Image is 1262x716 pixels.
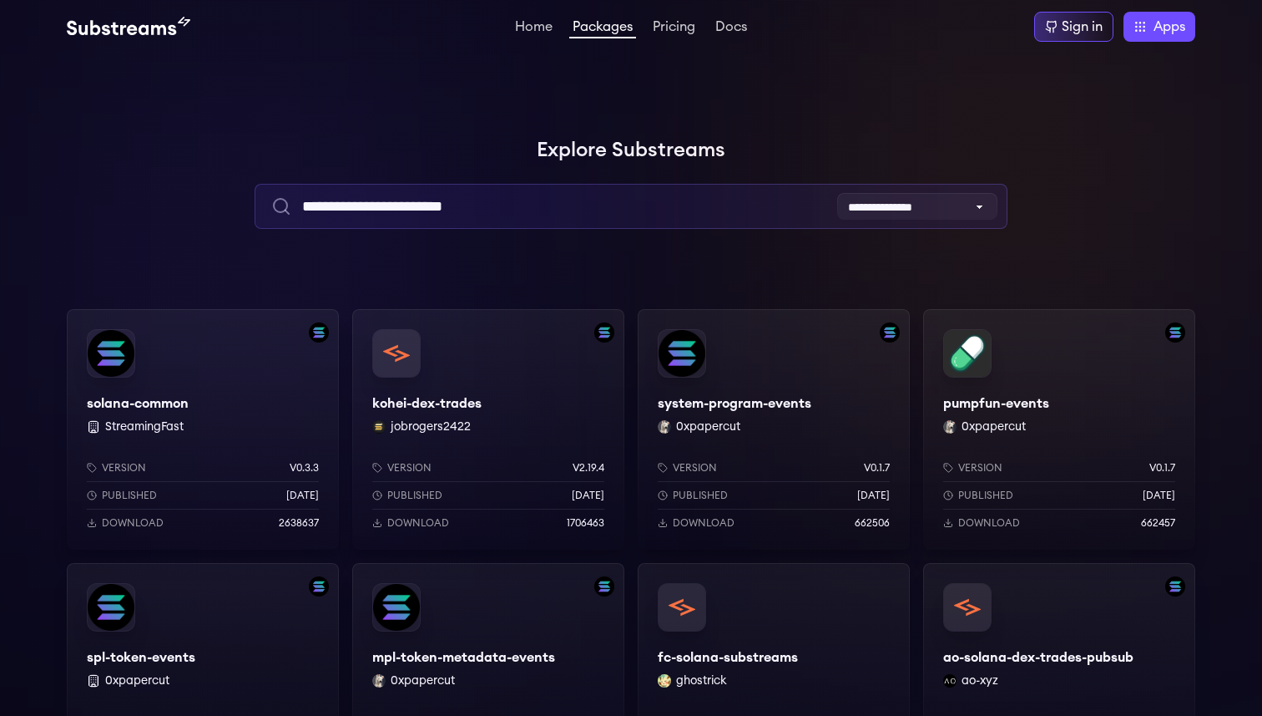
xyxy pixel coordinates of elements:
img: Filter by solana network [1165,322,1185,343]
p: Version [387,461,432,475]
p: Published [102,489,157,502]
p: [DATE] [1143,489,1175,502]
div: Sign in [1062,17,1103,37]
img: Filter by solana network [594,576,614,597]
p: v0.3.3 [290,461,319,475]
p: Version [958,461,1002,475]
img: Filter by solana network [1165,576,1185,597]
p: Download [673,516,734,530]
p: Download [387,516,449,530]
button: 0xpapercut [105,673,169,689]
p: Published [387,489,442,502]
a: Pricing [649,20,699,37]
h1: Explore Substreams [67,134,1195,167]
button: jobrogers2422 [391,419,471,435]
img: Filter by solana network [309,322,329,343]
p: v0.1.7 [864,461,890,475]
img: Filter by solana network [309,576,329,597]
button: StreamingFast [105,419,184,435]
p: Version [102,461,146,475]
button: 0xpapercut [962,419,1026,435]
p: Download [102,516,164,530]
a: Home [512,20,556,37]
img: Substream's logo [67,17,190,37]
img: Filter by solana network [594,322,614,343]
a: Filter by solana networksolana-commonsolana-common StreamingFastVersionv0.3.3Published[DATE]Downl... [67,309,339,550]
span: Apps [1153,17,1185,37]
a: Packages [569,20,636,38]
p: [DATE] [572,489,604,502]
button: ghostrick [676,673,727,689]
p: Version [673,461,717,475]
p: 662506 [855,516,890,530]
img: Filter by solana network [880,322,900,343]
a: Filter by solana networkkohei-dex-tradeskohei-dex-tradesjobrogers2422 jobrogers2422Versionv2.19.4... [352,309,624,550]
button: 0xpapercut [391,673,455,689]
a: Sign in [1034,12,1113,42]
p: Published [958,489,1013,502]
p: 2638637 [279,516,319,530]
a: Docs [712,20,750,37]
p: 1706463 [567,516,604,530]
button: ao-xyz [962,673,998,689]
button: 0xpapercut [676,419,740,435]
a: Filter by solana networkpumpfun-eventspumpfun-events0xpapercut 0xpapercutVersionv0.1.7Published[D... [923,309,1195,550]
p: Download [958,516,1020,530]
p: [DATE] [857,489,890,502]
p: Published [673,489,728,502]
p: v0.1.7 [1149,461,1175,475]
p: [DATE] [286,489,319,502]
p: 662457 [1141,516,1175,530]
p: v2.19.4 [573,461,604,475]
a: Filter by solana networksystem-program-eventssystem-program-events0xpapercut 0xpapercutVersionv0.... [638,309,910,550]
